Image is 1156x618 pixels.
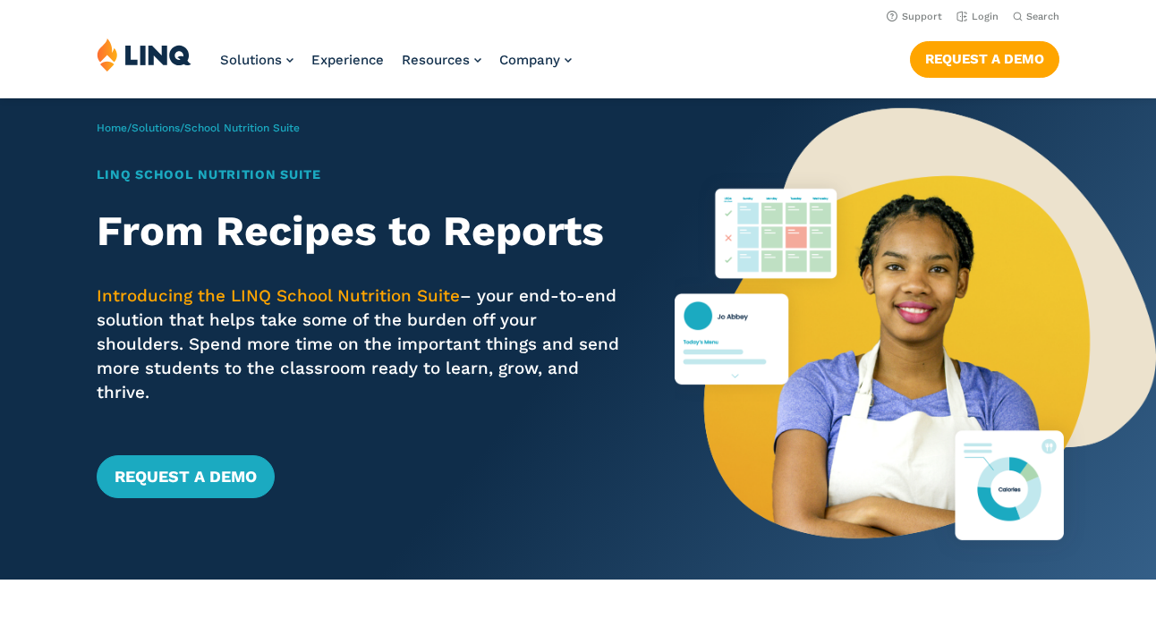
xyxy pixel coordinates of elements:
button: Open Search Bar [1013,10,1059,23]
a: Solutions [132,122,180,134]
a: Resources [402,52,481,68]
span: Solutions [220,52,282,68]
a: Experience [311,52,384,68]
a: Request a Demo [910,41,1059,77]
nav: Button Navigation [910,38,1059,77]
span: Resources [402,52,470,68]
span: Company [499,52,560,68]
a: Request a Demo [97,455,275,498]
h1: LINQ School Nutrition Suite [97,165,627,185]
a: Company [499,52,572,68]
a: Home [97,122,127,134]
span: School Nutrition Suite [184,122,300,134]
span: / / [97,122,300,134]
a: Solutions [220,52,293,68]
a: Support [887,11,942,22]
span: Introducing the LINQ School Nutrition Suite [97,285,460,306]
nav: Primary Navigation [220,38,572,97]
a: Login [956,11,999,22]
p: – your end-to-end solution that helps take some of the burden off your shoulders. Spend more time... [97,284,627,405]
span: Search [1026,11,1059,22]
h2: From Recipes to Reports [97,207,627,256]
img: LINQ | K‑12 Software [97,38,191,72]
img: Nutrition Suite Launch [675,98,1156,580]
